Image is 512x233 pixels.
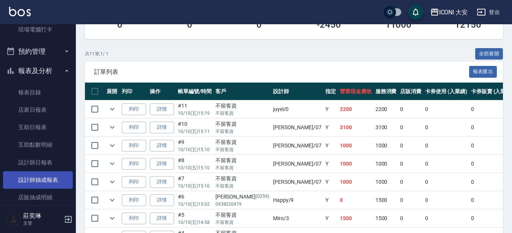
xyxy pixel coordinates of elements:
td: 0 [423,173,469,191]
button: expand row [107,103,118,115]
td: [PERSON_NAME] /07 [271,155,324,173]
th: 店販消費 [398,83,423,100]
th: 服務消費 [374,83,399,100]
td: Y [324,100,338,118]
p: 0938226979 [215,201,269,208]
p: 不留客資 [215,110,269,117]
td: 0 [338,191,374,209]
a: 現場電腦打卡 [3,21,73,38]
button: 列印 [122,140,146,152]
td: 0 [423,155,469,173]
th: 指定 [324,83,338,100]
a: 店販抽成明細 [3,189,73,206]
button: 列印 [122,122,146,133]
td: 0 [398,137,423,155]
td: 0 [423,119,469,136]
p: (0259) [256,193,269,201]
td: Happy /9 [271,191,324,209]
button: 登出 [474,5,503,19]
button: 報表匯出 [469,66,497,78]
a: 互助日報表 [3,119,73,136]
td: 3100 [374,119,399,136]
a: 詳情 [150,103,174,115]
a: 詳情 [150,213,174,224]
p: 共 11 筆, 1 / 1 [85,50,108,57]
button: 列印 [122,194,146,206]
td: Y [324,191,338,209]
th: 營業現金應收 [338,83,374,100]
button: expand row [107,122,118,133]
td: #8 [176,155,214,173]
td: 0 [423,100,469,118]
h3: 0 [187,19,192,30]
td: 0 [398,191,423,209]
td: 0 [398,155,423,173]
td: 1500 [374,210,399,227]
div: 不留客資 [215,156,269,164]
th: 列印 [120,83,148,100]
h3: 0 [117,19,123,30]
td: 1000 [338,155,374,173]
p: 10/10 (五) 14:58 [178,219,212,226]
td: #10 [176,119,214,136]
a: 店家日報表 [3,101,73,119]
td: Miro /3 [271,210,324,227]
th: 設計師 [271,83,324,100]
td: 1000 [338,173,374,191]
a: 詳情 [150,158,174,170]
a: 詳情 [150,176,174,188]
img: Person [6,212,21,227]
td: 0 [423,210,469,227]
button: expand row [107,140,118,151]
p: 不留客資 [215,219,269,226]
a: 詳情 [150,194,174,206]
td: #7 [176,173,214,191]
td: #6 [176,191,214,209]
th: 展開 [105,83,120,100]
td: 2200 [338,100,374,118]
th: 卡券使用 (入業績) [423,83,469,100]
p: 不留客資 [215,128,269,135]
td: 1000 [374,137,399,155]
a: 詳情 [150,122,174,133]
p: 主管 [23,220,62,227]
td: [PERSON_NAME] /07 [271,173,324,191]
p: 10/10 (五) 15:02 [178,201,212,208]
div: ICONI 大安 [439,8,468,17]
button: expand row [107,176,118,188]
a: 詳情 [150,140,174,152]
p: 10/10 (五) 15:10 [178,146,212,153]
p: 不留客資 [215,183,269,189]
td: 0 [398,119,423,136]
td: 2200 [374,100,399,118]
td: 1500 [338,210,374,227]
p: 10/10 (五) 15:10 [178,164,212,171]
button: expand row [107,158,118,169]
td: Y [324,210,338,227]
button: 列印 [122,158,146,170]
td: 0 [398,210,423,227]
th: 帳單編號/時間 [176,83,214,100]
p: 不留客資 [215,146,269,153]
td: 1500 [374,191,399,209]
td: Y [324,119,338,136]
button: expand row [107,213,118,224]
div: 不留客資 [215,120,269,128]
td: 1000 [338,137,374,155]
td: #9 [176,137,214,155]
h3: 12150 [455,19,481,30]
td: Y [324,137,338,155]
h3: 0 [256,19,262,30]
p: 10/10 (五) 15:10 [178,183,212,189]
td: 1000 [374,155,399,173]
td: 0 [423,137,469,155]
h3: -2450 [317,19,341,30]
td: [PERSON_NAME] /07 [271,137,324,155]
td: 1000 [374,173,399,191]
p: 10/10 (五) 15:19 [178,110,212,117]
button: save [408,5,423,20]
td: 0 [398,100,423,118]
td: 0 [423,191,469,209]
p: 10/10 (五) 15:11 [178,128,212,135]
div: 不留客資 [215,138,269,146]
